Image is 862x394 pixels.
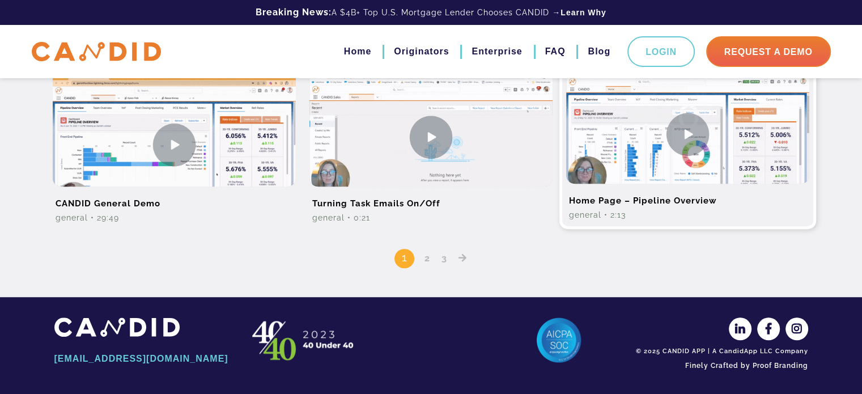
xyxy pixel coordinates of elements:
img: CANDID APP [32,42,161,62]
img: CANDID APP [54,317,180,336]
img: AICPA SOC 2 [536,317,581,363]
a: Login [627,36,695,67]
a: FAQ [545,42,566,61]
a: Learn Why [560,7,606,18]
div: General • 2:13 [566,209,809,221]
a: Blog [588,42,610,61]
span: 1 [394,249,414,268]
img: Turning Task Emails On/Off Video [309,69,553,205]
div: © 2025 CANDID APP | A CandidApp LLC Company [632,347,808,356]
h2: Turning Task Emails On/Off [309,187,553,212]
a: Originators [394,42,449,61]
h2: Home Page – Pipeline Overview [566,184,809,209]
div: General • 29:49 [53,212,296,223]
div: General • 0:21 [309,212,553,223]
a: Finely Crafted by Proof Branding [632,356,808,375]
a: [EMAIL_ADDRESS][DOMAIN_NAME] [54,349,230,368]
img: Home Page – Pipeline Overview Video [566,66,809,202]
a: Request A Demo [706,36,831,67]
h2: CANDID General Demo [53,187,296,212]
a: Home [344,42,371,61]
nav: Posts pagination [46,232,817,269]
a: Enterprise [472,42,522,61]
a: 2 [421,253,434,264]
img: CANDID APP [247,317,360,363]
b: Breaking News: [256,7,332,18]
img: CANDID General Demo Video [53,69,296,221]
a: 3 [438,253,451,264]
